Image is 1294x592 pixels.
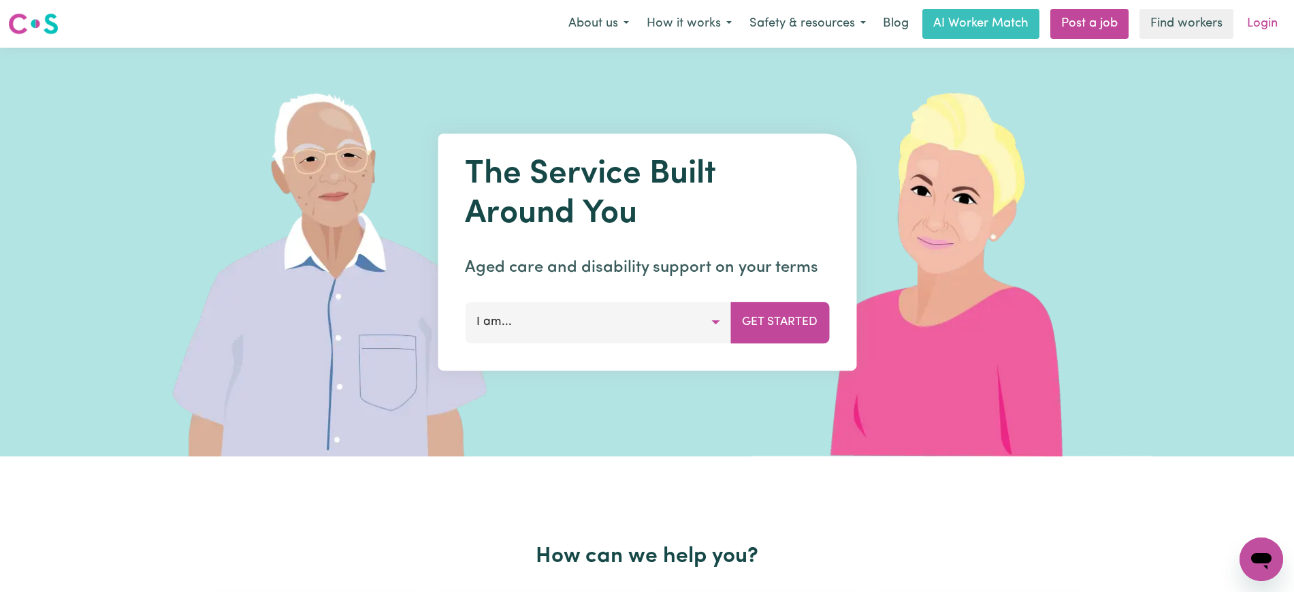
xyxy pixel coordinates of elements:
img: Careseekers logo [8,12,59,36]
iframe: Button to launch messaging window [1240,538,1283,581]
h1: The Service Built Around You [465,155,829,234]
button: Get Started [730,302,829,343]
button: I am... [465,302,731,343]
a: Login [1239,9,1286,39]
a: Careseekers logo [8,8,59,40]
a: Blog [875,9,917,39]
h2: How can we help you? [206,544,1088,570]
a: Find workers [1139,9,1233,39]
button: How it works [638,10,741,38]
a: AI Worker Match [922,9,1039,39]
a: Post a job [1050,9,1129,39]
button: Safety & resources [741,10,875,38]
button: About us [560,10,638,38]
p: Aged care and disability support on your terms [465,255,829,280]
